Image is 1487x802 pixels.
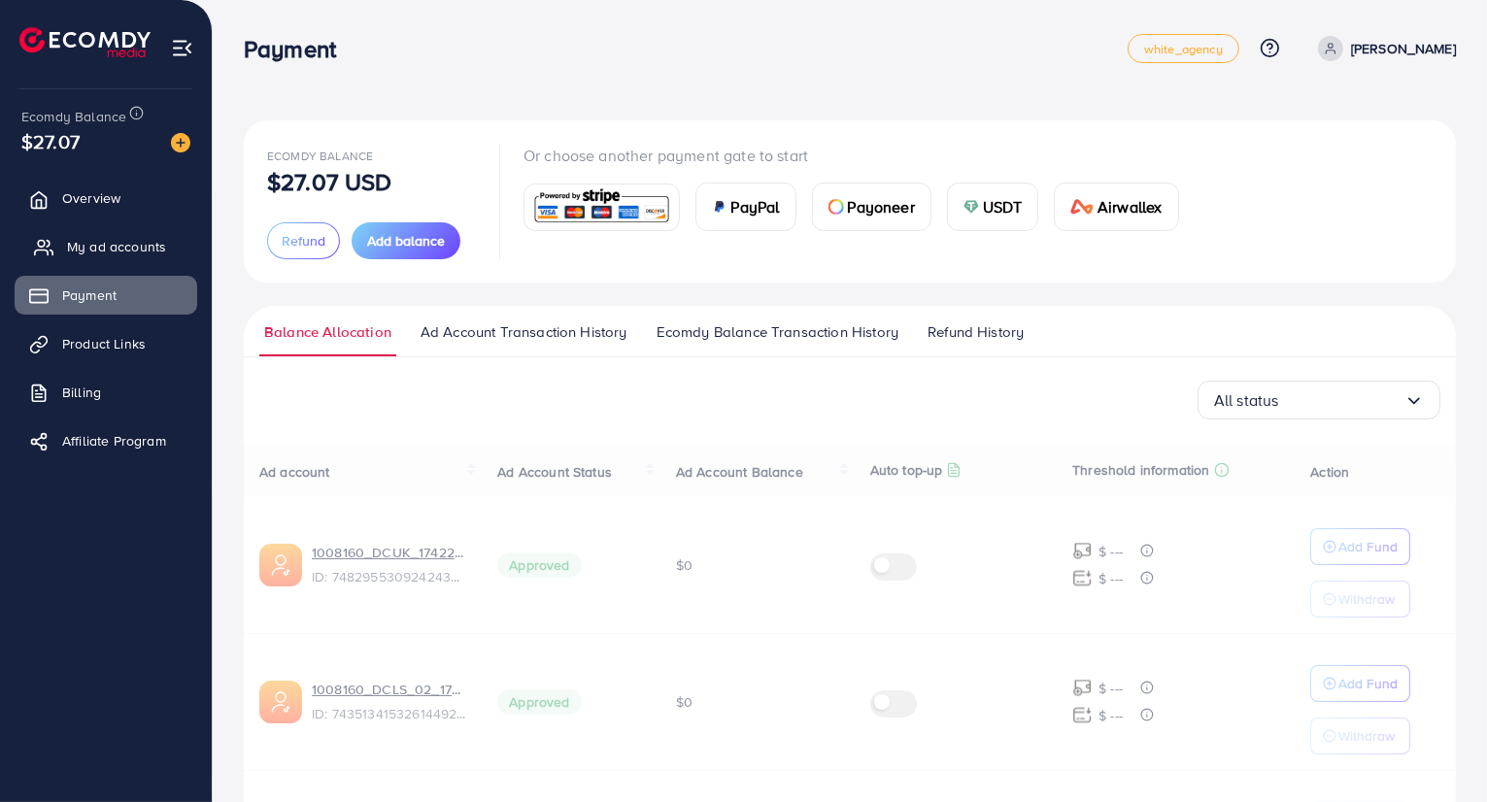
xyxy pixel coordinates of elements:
[1054,183,1178,231] a: cardAirwallex
[1098,195,1162,218] span: Airwallex
[1070,199,1094,215] img: card
[1214,385,1279,416] span: All status
[19,27,151,57] img: logo
[524,184,680,231] a: card
[171,37,193,59] img: menu
[282,231,325,251] span: Refund
[21,107,126,126] span: Ecomdy Balance
[524,144,1195,167] p: Or choose another payment gate to start
[171,133,190,152] img: image
[15,227,197,266] a: My ad accounts
[62,285,117,305] span: Payment
[983,195,1023,218] span: USDT
[15,276,197,315] a: Payment
[421,321,627,343] span: Ad Account Transaction History
[21,127,80,155] span: $27.07
[1310,36,1456,61] a: [PERSON_NAME]
[1279,385,1404,416] input: Search for option
[62,188,120,208] span: Overview
[67,237,166,256] span: My ad accounts
[15,179,197,217] a: Overview
[947,183,1039,231] a: cardUSDT
[1198,381,1440,419] div: Search for option
[62,334,146,353] span: Product Links
[15,373,197,412] a: Billing
[244,35,352,63] h3: Payment
[712,199,727,215] img: card
[963,199,979,215] img: card
[267,148,373,164] span: Ecomdy Balance
[264,321,391,343] span: Balance Allocation
[928,321,1024,343] span: Refund History
[352,222,460,259] button: Add balance
[657,321,898,343] span: Ecomdy Balance Transaction History
[812,183,931,231] a: cardPayoneer
[15,324,197,363] a: Product Links
[1351,37,1456,60] p: [PERSON_NAME]
[267,170,392,193] p: $27.07 USD
[267,222,340,259] button: Refund
[1128,34,1239,63] a: white_agency
[731,195,780,218] span: PayPal
[695,183,796,231] a: cardPayPal
[828,199,844,215] img: card
[848,195,915,218] span: Payoneer
[367,231,445,251] span: Add balance
[530,186,673,228] img: card
[62,383,101,402] span: Billing
[62,431,166,451] span: Affiliate Program
[15,421,197,460] a: Affiliate Program
[1144,43,1223,55] span: white_agency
